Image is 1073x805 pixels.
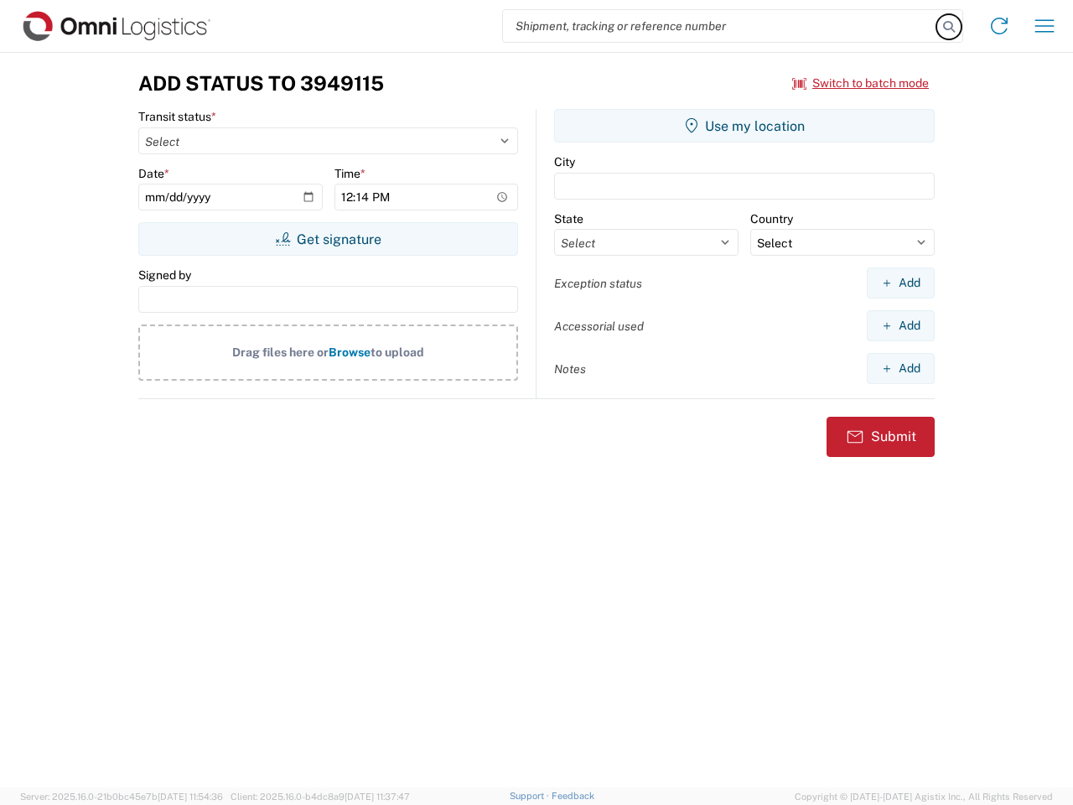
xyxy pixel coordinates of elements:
[138,71,384,96] h3: Add Status to 3949115
[345,792,410,802] span: [DATE] 11:37:47
[867,310,935,341] button: Add
[552,791,594,801] a: Feedback
[750,211,793,226] label: Country
[158,792,223,802] span: [DATE] 11:54:36
[503,10,937,42] input: Shipment, tracking or reference number
[554,319,644,334] label: Accessorial used
[554,109,935,143] button: Use my location
[792,70,929,97] button: Switch to batch mode
[138,222,518,256] button: Get signature
[554,276,642,291] label: Exception status
[138,109,216,124] label: Transit status
[554,154,575,169] label: City
[554,211,583,226] label: State
[510,791,552,801] a: Support
[827,417,935,457] button: Submit
[232,345,329,359] span: Drag files here or
[138,166,169,181] label: Date
[554,361,586,377] label: Notes
[231,792,410,802] span: Client: 2025.16.0-b4dc8a9
[20,792,223,802] span: Server: 2025.16.0-21b0bc45e7b
[334,166,365,181] label: Time
[371,345,424,359] span: to upload
[867,353,935,384] button: Add
[867,267,935,299] button: Add
[329,345,371,359] span: Browse
[795,789,1053,804] span: Copyright © [DATE]-[DATE] Agistix Inc., All Rights Reserved
[138,267,191,283] label: Signed by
